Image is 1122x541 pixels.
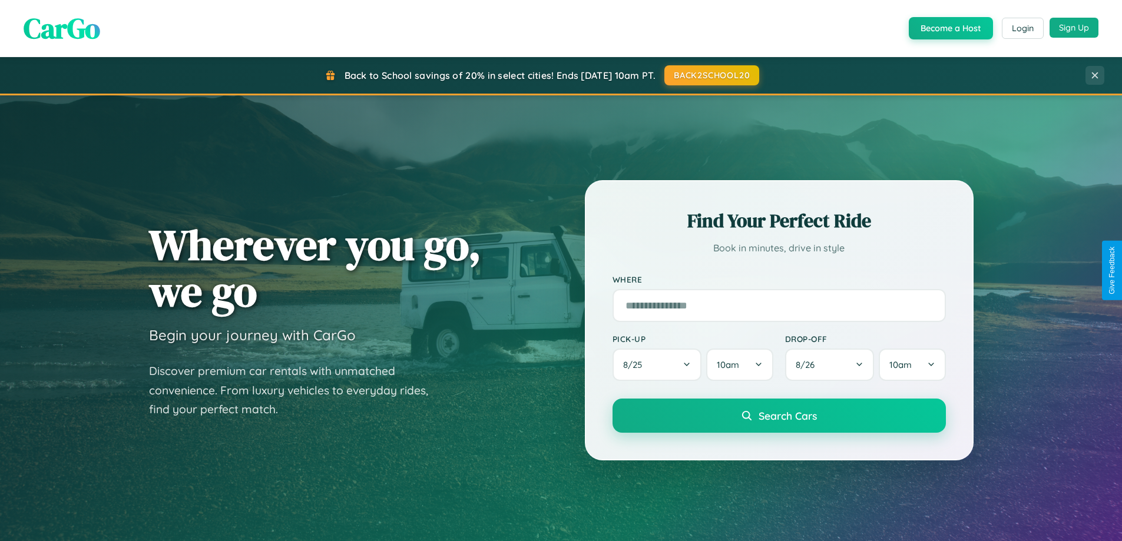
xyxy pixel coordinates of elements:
span: 8 / 25 [623,359,648,370]
button: Become a Host [909,17,993,39]
button: 8/25 [613,349,702,381]
h2: Find Your Perfect Ride [613,208,946,234]
h1: Wherever you go, we go [149,221,481,314]
label: Drop-off [785,334,946,344]
button: Login [1002,18,1044,39]
div: Give Feedback [1108,247,1116,294]
p: Discover premium car rentals with unmatched convenience. From luxury vehicles to everyday rides, ... [149,361,443,419]
label: Pick-up [613,334,773,344]
span: CarGo [24,9,100,48]
span: Search Cars [759,409,817,422]
button: Search Cars [613,399,946,433]
span: 8 / 26 [796,359,820,370]
label: Where [613,274,946,284]
button: 10am [879,349,945,381]
span: 10am [717,359,739,370]
button: 10am [706,349,773,381]
button: Sign Up [1050,18,1098,38]
p: Book in minutes, drive in style [613,240,946,257]
button: 8/26 [785,349,875,381]
h3: Begin your journey with CarGo [149,326,356,344]
button: BACK2SCHOOL20 [664,65,759,85]
span: Back to School savings of 20% in select cities! Ends [DATE] 10am PT. [345,69,656,81]
span: 10am [889,359,912,370]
